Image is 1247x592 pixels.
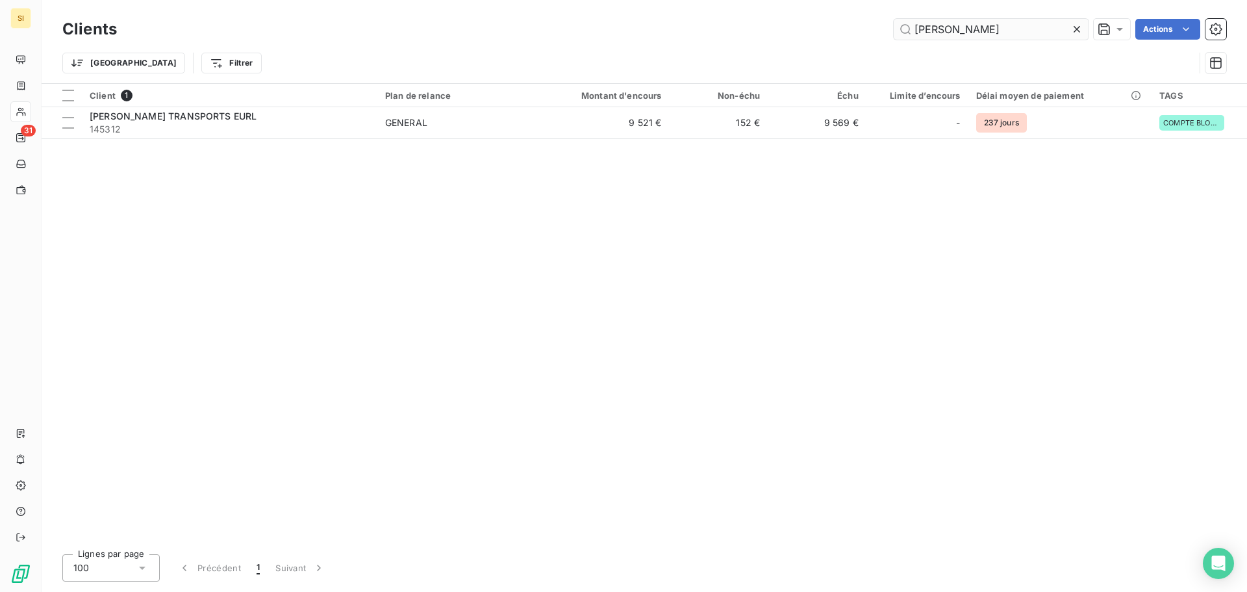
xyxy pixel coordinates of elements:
[894,19,1089,40] input: Rechercher
[874,90,961,101] div: Limite d’encours
[670,107,768,138] td: 152 €
[537,107,669,138] td: 9 521 €
[62,53,185,73] button: [GEOGRAPHIC_DATA]
[62,18,117,41] h3: Clients
[1203,548,1234,579] div: Open Intercom Messenger
[268,554,333,582] button: Suivant
[545,90,661,101] div: Montant d'encours
[385,116,427,129] div: GENERAL
[170,554,249,582] button: Précédent
[90,110,257,122] span: [PERSON_NAME] TRANSPORTS EURL
[249,554,268,582] button: 1
[1163,119,1220,127] span: COMPTE BLOQUE
[201,53,261,73] button: Filtrer
[90,90,116,101] span: Client
[21,125,36,136] span: 31
[10,563,31,584] img: Logo LeanPay
[768,107,866,138] td: 9 569 €
[121,90,132,101] span: 1
[73,561,89,574] span: 100
[257,561,260,574] span: 1
[677,90,761,101] div: Non-échu
[1159,90,1239,101] div: TAGS
[775,90,859,101] div: Échu
[976,113,1027,133] span: 237 jours
[1135,19,1200,40] button: Actions
[976,90,1144,101] div: Délai moyen de paiement
[90,123,370,136] span: 145312
[956,116,960,129] span: -
[10,8,31,29] div: SI
[385,90,529,101] div: Plan de relance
